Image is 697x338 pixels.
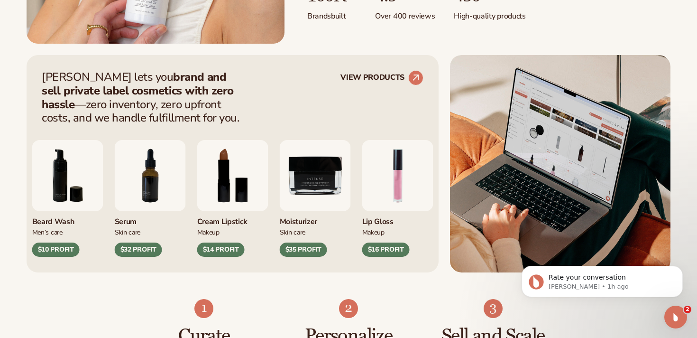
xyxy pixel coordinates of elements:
[32,227,103,237] div: Men’s Care
[197,227,268,237] div: Makeup
[340,70,423,85] a: VIEW PRODUCTS
[42,70,246,125] p: [PERSON_NAME] lets you —zero inventory, zero upfront costs, and we handle fulfillment for you.
[280,243,327,257] div: $35 PROFIT
[42,69,234,112] strong: brand and sell private label cosmetics with zero hassle
[684,306,691,313] span: 2
[280,227,351,237] div: Skin Care
[339,299,358,318] img: Shopify Image 8
[197,243,245,257] div: $14 PROFIT
[115,140,186,257] div: 7 / 9
[664,306,687,329] iframe: Intercom live chat
[362,211,433,227] div: Lip Gloss
[280,140,351,257] div: 9 / 9
[450,55,670,272] img: Shopify Image 5
[32,140,103,211] img: Foaming beard wash.
[280,211,351,227] div: Moisturizer
[362,227,433,237] div: Makeup
[375,6,435,21] p: Over 400 reviews
[507,246,697,312] iframe: Intercom notifications message
[362,140,433,211] img: Pink lip gloss.
[454,6,525,21] p: High-quality products
[362,140,433,257] div: 1 / 9
[484,299,503,318] img: Shopify Image 9
[197,140,268,257] div: 8 / 9
[280,140,351,211] img: Moisturizer.
[32,243,80,257] div: $10 PROFIT
[115,140,186,211] img: Collagen and retinol serum.
[32,211,103,227] div: Beard Wash
[194,299,213,318] img: Shopify Image 7
[115,211,186,227] div: Serum
[115,243,162,257] div: $32 PROFIT
[197,140,268,211] img: Luxury cream lipstick.
[197,211,268,227] div: Cream Lipstick
[362,243,410,257] div: $16 PROFIT
[32,140,103,257] div: 6 / 9
[307,6,356,21] p: Brands built
[115,227,186,237] div: Skin Care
